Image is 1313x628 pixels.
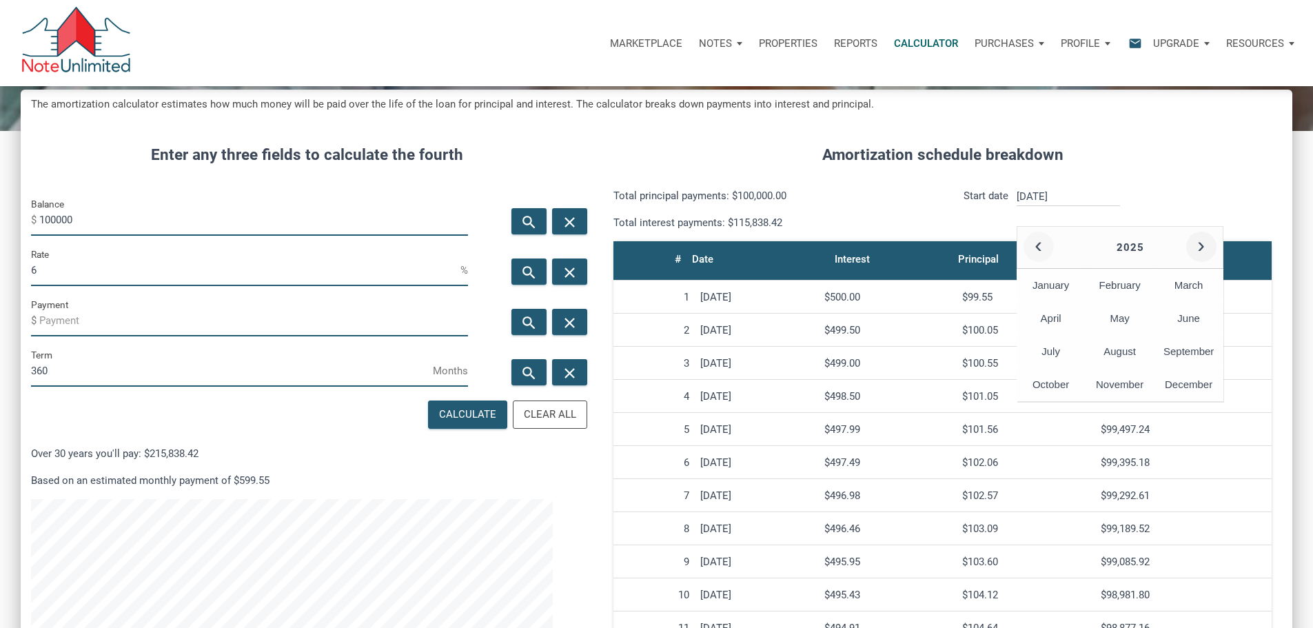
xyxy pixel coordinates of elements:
[700,489,813,502] div: [DATE]
[610,37,682,50] p: Marketplace
[751,23,826,64] a: Properties
[619,390,689,403] div: 4
[511,309,547,335] button: search
[1154,302,1223,335] div: June
[31,143,582,167] h4: Enter any three fields to calculate the fourth
[1101,556,1266,568] div: $99,085.92
[1061,37,1100,50] p: Profile
[1127,35,1143,51] i: email
[700,556,813,568] div: [DATE]
[1017,335,1086,368] div: July
[460,259,468,281] span: %
[31,445,582,462] p: Over 30 years you'll pay: $215,838.42
[962,291,1089,303] div: $99.55
[428,401,507,429] button: Calculate
[1017,302,1086,335] div: April
[691,23,751,64] button: Notes
[1154,335,1223,368] div: September
[1101,523,1266,535] div: $99,189.52
[31,255,460,286] input: Rate
[31,97,1282,112] h5: The amortization calculator estimates how much money will be paid over the life of the loan for p...
[31,246,49,263] label: Rate
[562,263,578,281] i: close
[619,489,689,502] div: 7
[31,296,68,313] label: Payment
[700,390,813,403] div: [DATE]
[31,347,52,363] label: Term
[524,407,576,423] div: Clear All
[1153,37,1199,50] p: Upgrade
[1226,37,1284,50] p: Resources
[1186,232,1217,262] button: ›
[31,472,582,489] p: Based on an estimated monthly payment of $599.55
[962,523,1089,535] div: $103.09
[1101,423,1266,436] div: $99,497.24
[1086,269,1154,302] div: February
[1101,589,1266,601] div: $98,981.80
[962,423,1089,436] div: $101.56
[433,360,468,382] span: Months
[1024,232,1054,262] button: ‹
[619,589,689,601] div: 10
[835,250,870,269] div: Interest
[966,23,1052,64] button: Purchases
[675,250,681,269] div: #
[1017,269,1086,302] div: January
[1086,302,1154,335] div: May
[1029,239,1232,256] p: 2025
[962,357,1089,369] div: $100.55
[603,143,1282,167] h4: Amortization schedule breakdown
[824,456,951,469] div: $497.49
[1154,368,1223,401] div: December
[962,456,1089,469] div: $102.06
[39,205,468,236] input: Balance
[619,556,689,568] div: 9
[700,291,813,303] div: [DATE]
[21,7,132,79] img: NoteUnlimited
[826,23,886,64] button: Reports
[700,589,813,601] div: [DATE]
[39,305,468,336] input: Payment
[520,364,537,381] i: search
[613,188,932,204] p: Total principal payments: $100,000.00
[1086,335,1154,368] div: August
[562,213,578,230] i: close
[962,390,1089,403] div: $101.05
[552,208,587,234] button: close
[562,364,578,381] i: close
[962,556,1089,568] div: $103.60
[894,37,958,50] p: Calculator
[834,37,877,50] p: Reports
[700,357,813,369] div: [DATE]
[31,310,39,332] span: $
[1086,368,1154,401] div: November
[1118,23,1145,64] button: email
[1145,23,1218,64] button: Upgrade
[513,401,587,429] button: Clear All
[1101,489,1266,502] div: $99,292.61
[824,324,951,336] div: $499.50
[699,37,732,50] p: Notes
[1017,368,1086,401] div: October
[511,359,547,385] button: search
[824,556,951,568] div: $495.95
[1154,269,1223,302] div: March
[619,456,689,469] div: 6
[824,291,951,303] div: $500.00
[520,263,537,281] i: search
[1052,23,1119,64] button: Profile
[439,407,496,423] div: Calculate
[958,250,999,269] div: Principal
[520,213,537,230] i: search
[552,259,587,285] button: close
[700,423,813,436] div: [DATE]
[962,589,1089,601] div: $104.12
[552,309,587,335] button: close
[964,188,1008,231] p: Start date
[602,23,691,64] button: Marketplace
[700,456,813,469] div: [DATE]
[700,324,813,336] div: [DATE]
